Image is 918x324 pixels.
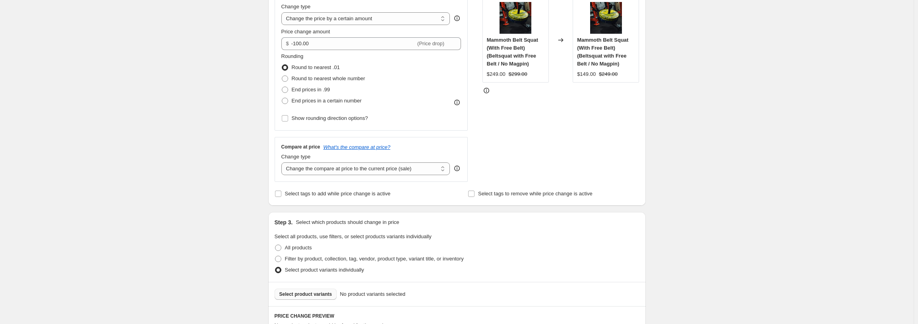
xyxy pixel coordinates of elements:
[296,218,399,226] p: Select which products should change in price
[285,191,391,197] span: Select tags to add while price change is active
[281,144,320,150] h3: Compare at price
[292,98,362,104] span: End prices in a certain number
[275,218,293,226] h2: Step 3.
[275,313,639,319] h6: PRICE CHANGE PREVIEW
[478,191,593,197] span: Select tags to remove while price change is active
[577,70,596,78] div: $149.00
[279,291,332,297] span: Select product variants
[286,40,289,46] span: $
[509,70,527,78] strike: $299.00
[453,164,461,172] div: help
[291,37,416,50] input: -10.00
[281,29,330,35] span: Price change amount
[285,267,364,273] span: Select product variants individually
[453,14,461,22] div: help
[323,144,391,150] button: What's the compare at price?
[500,2,531,34] img: Mammoth-Belt-Squat-_With-Free-Belt_-Fringe-Sport-107177667-107177658-107177675_80x.jpg
[417,40,444,46] span: (Price drop)
[275,289,337,300] button: Select product variants
[292,64,340,70] span: Round to nearest .01
[487,70,505,78] div: $249.00
[281,154,311,160] span: Change type
[292,75,365,81] span: Round to nearest whole number
[275,233,432,239] span: Select all products, use filters, or select products variants individually
[281,4,311,10] span: Change type
[487,37,538,67] span: Mammoth Belt Squat (With Free Belt) (Beltsquat with Free Belt / No Magpin)
[285,256,464,262] span: Filter by product, collection, tag, vendor, product type, variant title, or inventory
[599,70,618,78] strike: $249.00
[292,115,368,121] span: Show rounding direction options?
[285,245,312,251] span: All products
[590,2,622,34] img: Mammoth-Belt-Squat-_With-Free-Belt_-Fringe-Sport-107177667-107177658-107177675_80x.jpg
[577,37,628,67] span: Mammoth Belt Squat (With Free Belt) (Beltsquat with Free Belt / No Magpin)
[340,290,405,298] span: No product variants selected
[281,53,304,59] span: Rounding
[292,87,330,93] span: End prices in .99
